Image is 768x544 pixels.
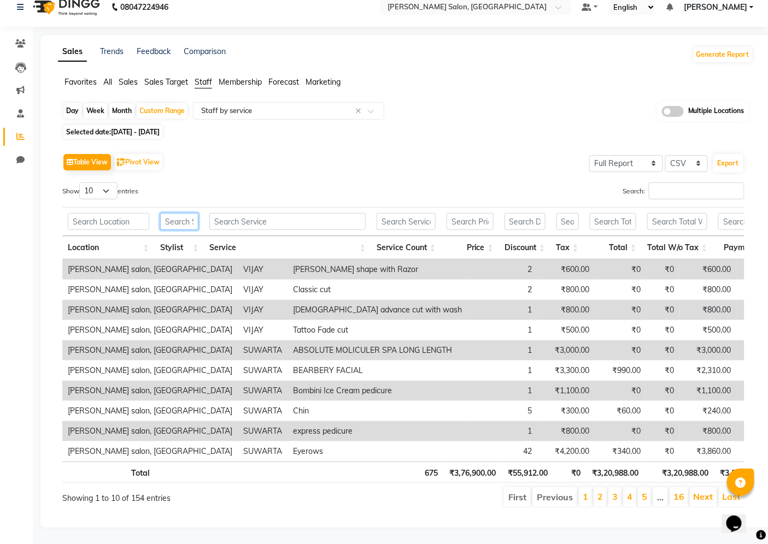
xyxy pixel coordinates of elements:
td: ₹0 [646,280,679,300]
td: [PERSON_NAME] salon, [GEOGRAPHIC_DATA] [62,259,238,280]
td: Classic cut [288,280,467,300]
input: Search: [649,182,744,199]
div: Week [84,103,107,119]
span: Multiple Locations [688,106,744,117]
th: ₹55,912.00 [502,462,554,483]
td: VIJAY [238,300,288,320]
td: ₹0 [595,381,646,401]
span: Membership [219,77,262,87]
a: 1 [583,491,588,502]
td: ₹0 [646,360,679,381]
td: ₹800.00 [537,300,595,320]
input: Search Service Count [377,213,436,230]
div: Day [63,103,81,119]
input: Search Service [209,213,366,230]
a: 16 [673,491,684,502]
td: BEARBERY FACIAL [288,360,467,381]
th: Total W/o Tax: activate to sort column ascending [642,236,713,259]
input: Search Tax [556,213,579,230]
th: ₹3,76,900.00 [444,462,502,483]
td: 1 [467,360,537,381]
button: Export [713,154,743,173]
td: ₹0 [646,381,679,401]
span: All [103,77,112,87]
td: [PERSON_NAME] salon, [GEOGRAPHIC_DATA] [62,441,238,462]
img: pivot.png [117,158,125,167]
td: SUWARTA [238,401,288,421]
td: ₹340.00 [595,441,646,462]
td: ₹300.00 [537,401,595,421]
td: ₹1,100.00 [679,381,737,401]
th: ₹0 [553,462,586,483]
td: ₹240.00 [679,401,737,421]
th: Discount: activate to sort column ascending [499,236,551,259]
td: [PERSON_NAME] salon, [GEOGRAPHIC_DATA] [62,360,238,381]
th: 675 [373,462,443,483]
td: [PERSON_NAME] salon, [GEOGRAPHIC_DATA] [62,381,238,401]
a: Next [694,491,713,502]
td: 42 [467,441,537,462]
td: ₹2,310.00 [679,360,737,381]
td: 1 [467,300,537,320]
td: SUWARTA [238,360,288,381]
input: Search Total W/o Tax [647,213,707,230]
td: ₹1,100.00 [537,381,595,401]
span: Sales [119,77,138,87]
span: Marketing [306,77,341,87]
input: Search Location [68,213,149,230]
td: ₹600.00 [537,259,595,280]
input: Search Payment [718,213,765,230]
td: SUWARTA [238,421,288,441]
td: ₹4,200.00 [537,441,595,462]
td: Eyerows [288,441,467,462]
td: ₹0 [646,421,679,441]
td: ₹600.00 [679,259,737,280]
td: ₹0 [595,300,646,320]
td: 1 [467,340,537,360]
th: Service: activate to sort column ascending [204,236,371,259]
span: Forecast [268,77,299,87]
span: Selected date: [63,125,162,139]
a: 5 [642,491,647,502]
td: VIJAY [238,259,288,280]
td: ₹3,860.00 [679,441,737,462]
td: VIJAY [238,280,288,300]
td: [PERSON_NAME] salon, [GEOGRAPHIC_DATA] [62,421,238,441]
td: ₹0 [646,320,679,340]
td: 2 [467,280,537,300]
td: ₹0 [646,300,679,320]
td: ₹800.00 [679,280,737,300]
span: Staff [195,77,212,87]
td: SUWARTA [238,340,288,360]
td: [DEMOGRAPHIC_DATA] advance cut with wash [288,300,467,320]
td: [PERSON_NAME] salon, [GEOGRAPHIC_DATA] [62,280,238,300]
td: Bombini Ice Cream pedicure [288,381,467,401]
td: Tattoo Fade cut [288,320,467,340]
input: Search Price [447,213,494,230]
td: ₹3,000.00 [679,340,737,360]
td: ₹800.00 [679,421,737,441]
th: Total: activate to sort column ascending [584,236,642,259]
td: [PERSON_NAME] salon, [GEOGRAPHIC_DATA] [62,320,238,340]
th: ₹3,20,988.00 [586,462,644,483]
td: ₹500.00 [679,320,737,340]
td: express pedicure [288,421,467,441]
a: Feedback [137,46,171,56]
a: Last [723,491,741,502]
th: Price: activate to sort column ascending [441,236,499,259]
th: ₹3,20,988.00 [644,462,714,483]
td: ₹0 [595,340,646,360]
td: ₹0 [595,259,646,280]
td: [PERSON_NAME] shape with Razor [288,259,467,280]
th: Total [62,462,155,483]
button: Pivot View [114,154,162,170]
td: ₹60.00 [595,401,646,421]
input: Search Discount [505,213,546,230]
td: ₹500.00 [537,320,595,340]
button: Table View [63,154,111,170]
td: ₹990.00 [595,360,646,381]
a: Sales [58,42,87,62]
th: Tax: activate to sort column ascending [551,236,584,259]
a: 3 [612,491,618,502]
th: Service Count: activate to sort column ascending [371,236,441,259]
